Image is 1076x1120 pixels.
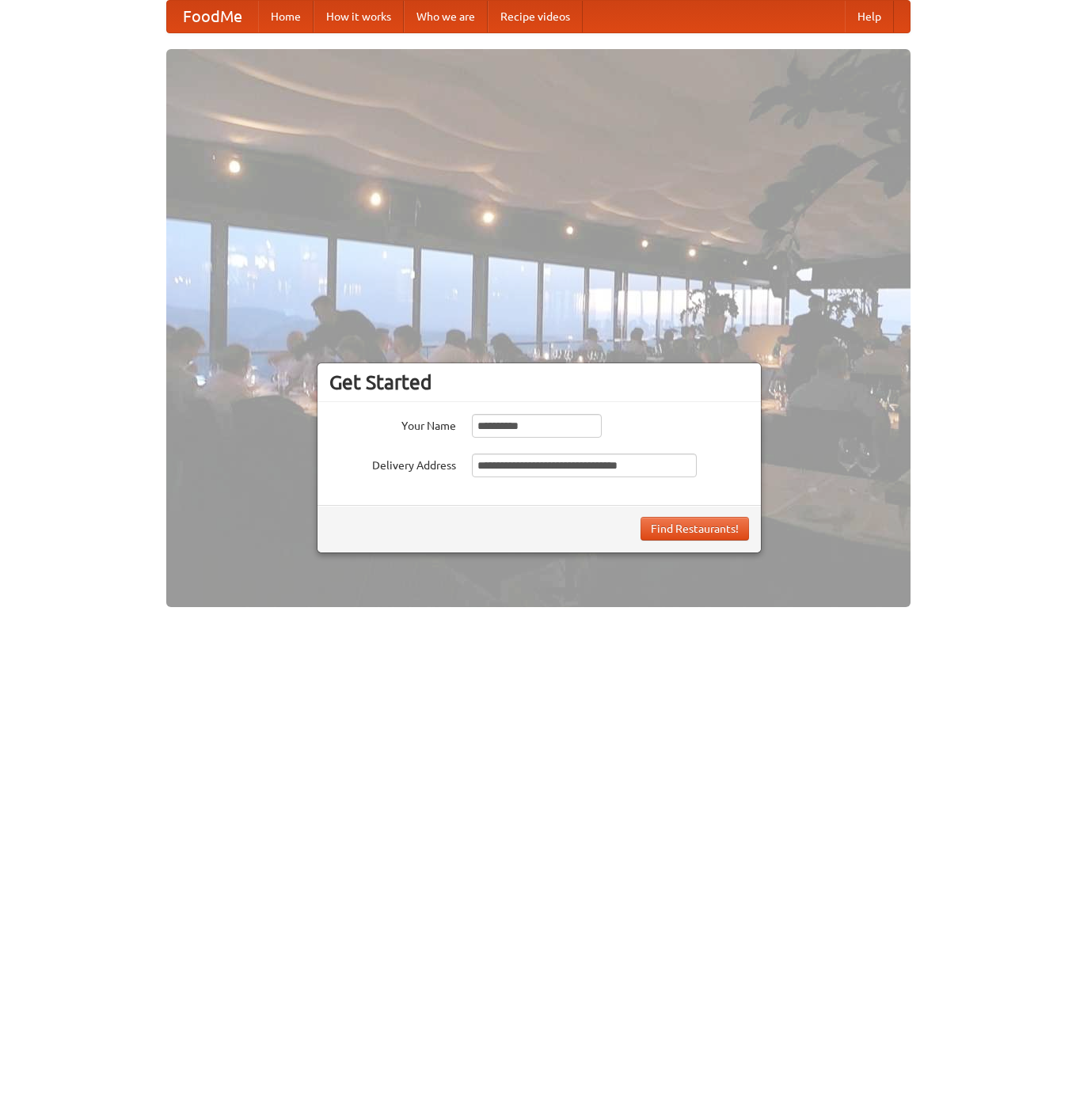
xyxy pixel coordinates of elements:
a: Help [845,1,894,32]
a: How it works [314,1,404,32]
a: Home [258,1,314,32]
button: Find Restaurants! [641,517,749,541]
a: Recipe videos [488,1,583,32]
a: Who we are [404,1,488,32]
a: FoodMe [167,1,258,32]
label: Your Name [329,414,456,434]
h3: Get Started [329,370,749,394]
label: Delivery Address [329,454,456,473]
